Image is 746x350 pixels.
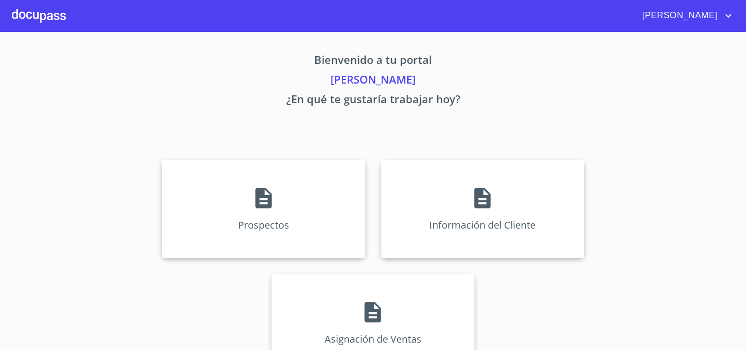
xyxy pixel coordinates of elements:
[70,91,676,111] p: ¿En qué te gustaría trabajar hoy?
[429,218,536,232] p: Información del Cliente
[70,52,676,71] p: Bienvenido a tu portal
[325,332,421,346] p: Asignación de Ventas
[635,8,722,24] span: [PERSON_NAME]
[238,218,289,232] p: Prospectos
[70,71,676,91] p: [PERSON_NAME]
[635,8,734,24] button: account of current user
